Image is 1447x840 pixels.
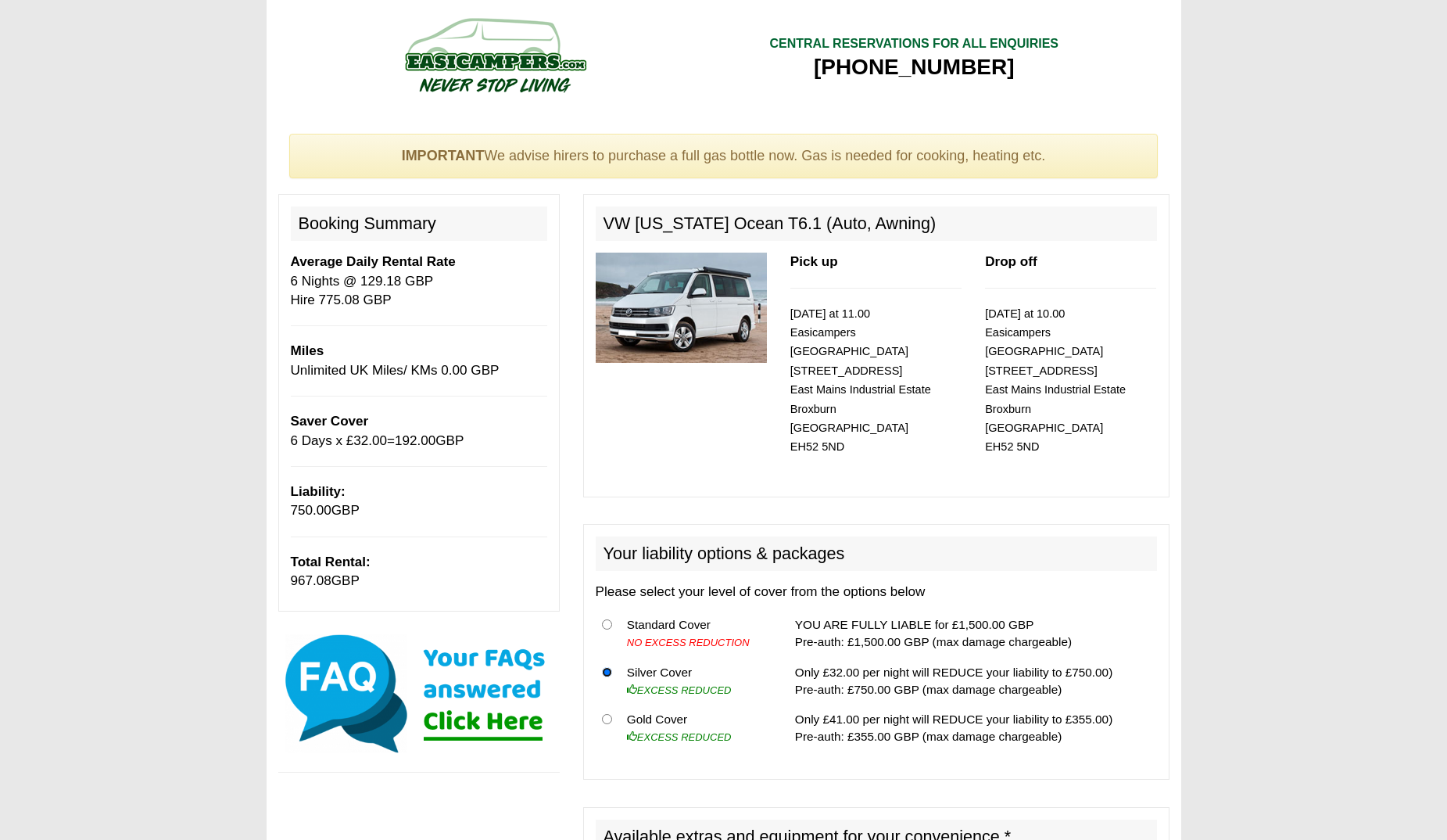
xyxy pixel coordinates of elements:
img: 315.jpg [596,253,767,363]
strong: IMPORTANT [402,148,485,163]
small: [DATE] at 11.00 Easicampers [GEOGRAPHIC_DATA] [STREET_ADDRESS] East Mains Industrial Estate Broxb... [790,307,931,454]
p: 6 Nights @ 129.18 GBP Hire 775.08 GBP [291,253,547,310]
h2: Your liability options & packages [596,537,1157,571]
p: GBP [291,483,547,521]
span: 750.00 [291,503,331,518]
div: [PHONE_NUMBER] [769,53,1058,81]
td: Silver Cover [621,657,771,705]
i: NO EXCESS REDUCTION [627,637,750,648]
span: 967.08 [291,573,331,588]
span: Saver Cover [291,414,369,429]
i: EXCESS REDUCED [627,684,732,696]
p: GBP [291,553,547,591]
b: Miles [291,343,324,358]
p: 6 Days x £ = GBP [291,412,547,451]
b: Liability: [291,484,346,499]
td: Only £41.00 per night will REDUCE your liability to £355.00) Pre-auth: £355.00 GBP (max damage ch... [789,705,1157,752]
p: Please select your level of cover from the options below [596,583,1157,601]
span: 192.00 [395,433,435,448]
div: CENTRAL RESERVATIONS FOR ALL ENQUIRIES [769,35,1058,53]
h2: Booking Summary [291,206,547,241]
b: Drop off [985,254,1037,269]
b: Pick up [790,254,838,269]
small: [DATE] at 10.00 Easicampers [GEOGRAPHIC_DATA] [STREET_ADDRESS] East Mains Industrial Estate Broxb... [985,307,1126,454]
img: campers-checkout-logo.png [346,12,643,98]
i: EXCESS REDUCED [627,731,732,743]
td: YOU ARE FULLY LIABLE for £1,500.00 GBP Pre-auth: £1,500.00 GBP (max damage chargeable) [789,610,1157,658]
b: Total Rental: [291,555,371,569]
h2: VW [US_STATE] Ocean T6.1 (Auto, Awning) [596,206,1157,241]
p: Unlimited UK Miles/ KMs 0.00 GBP [291,342,547,380]
td: Standard Cover [621,610,771,658]
span: 32.00 [353,433,387,448]
img: Click here for our most common FAQs [278,631,560,756]
b: Average Daily Rental Rate [291,254,456,269]
td: Only £32.00 per night will REDUCE your liability to £750.00) Pre-auth: £750.00 GBP (max damage ch... [789,657,1157,705]
div: We advise hirers to purchase a full gas bottle now. Gas is needed for cooking, heating etc. [289,134,1159,179]
td: Gold Cover [621,705,771,752]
